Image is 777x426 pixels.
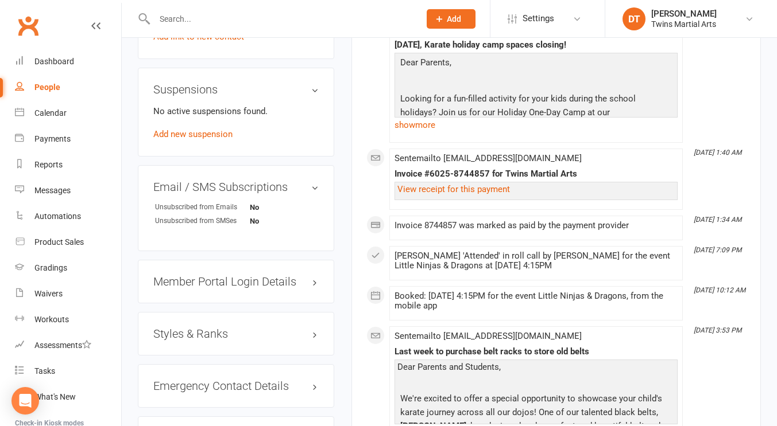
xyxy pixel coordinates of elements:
div: Invoice #6025-8744857 for Twins Martial Arts [395,169,678,179]
div: DT [623,7,645,30]
div: Reports [34,160,63,169]
a: Automations [15,204,121,229]
a: View receipt for this payment [397,184,510,194]
div: Product Sales [34,237,84,247]
div: Gradings [34,263,67,272]
div: Unsubscribed from SMSes [155,216,250,226]
div: Open Intercom Messenger [11,387,39,415]
div: Twins Martial Arts [651,19,717,29]
div: Calendar [34,108,67,118]
div: People [34,83,60,92]
a: Clubworx [14,11,42,40]
a: show more [395,117,678,133]
i: [DATE] 3:53 PM [694,326,741,334]
span: Sent email to [EMAIL_ADDRESS][DOMAIN_NAME] [395,153,582,163]
a: Waivers [15,281,121,307]
i: [DATE] 10:12 AM [694,286,745,294]
a: Payments [15,126,121,152]
div: What's New [34,392,76,401]
strong: No [250,217,316,225]
span: Sent email to [EMAIL_ADDRESS][DOMAIN_NAME] [395,331,582,341]
h3: Suspensions [153,83,319,96]
i: [DATE] 1:40 AM [694,148,741,157]
i: [DATE] 1:34 AM [694,216,741,224]
button: Add [427,9,476,29]
h3: Styles & Ranks [153,327,319,340]
a: Product Sales [15,229,121,255]
div: Tasks [34,366,55,376]
h3: Emergency Contact Details [153,380,319,392]
h3: Member Portal Login Details [153,275,319,288]
div: Workouts [34,315,69,324]
p: No active suspensions found. [153,104,319,118]
div: Payments [34,134,71,143]
a: People [15,75,121,100]
a: Reports [15,152,121,178]
div: Unsubscribed from Emails [155,202,250,213]
div: [PERSON_NAME] [651,9,717,19]
a: Calendar [15,100,121,126]
a: Assessments [15,333,121,358]
div: Invoice 8744857 was marked as paid by the payment provider [395,221,678,230]
div: [PERSON_NAME] 'Attended' in roll call by [PERSON_NAME] for the event Little Ninjas & Dragons at [... [395,251,678,271]
a: Tasks [15,358,121,384]
a: Messages [15,178,121,204]
span: Settings [523,6,554,32]
a: What's New [15,384,121,410]
input: Search... [151,11,412,27]
i: [DATE] 7:09 PM [694,246,741,254]
span: Add [447,14,461,24]
div: Dear Parents and Students, [397,362,675,372]
strong: No [250,203,316,212]
div: Automations [34,212,81,221]
div: Assessments [34,341,91,350]
div: Waivers [34,289,63,298]
a: Dashboard [15,49,121,75]
div: [DATE], Karate holiday camp spaces closing! [395,40,678,50]
p: Dear Parents, [397,56,675,72]
a: Workouts [15,307,121,333]
a: Gradings [15,255,121,281]
div: Last week to purchase belt racks to store old belts [395,347,678,357]
div: Booked: [DATE] 4:15PM for the event Little Ninjas & Dragons, from the mobile app [395,291,678,311]
div: Dashboard [34,57,74,66]
p: Looking for a fun-filled activity for your kids during the school holidays? Join us for our Holid... [397,92,675,136]
h3: Email / SMS Subscriptions [153,181,319,193]
div: Messages [34,186,71,195]
a: Add new suspension [153,129,233,139]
